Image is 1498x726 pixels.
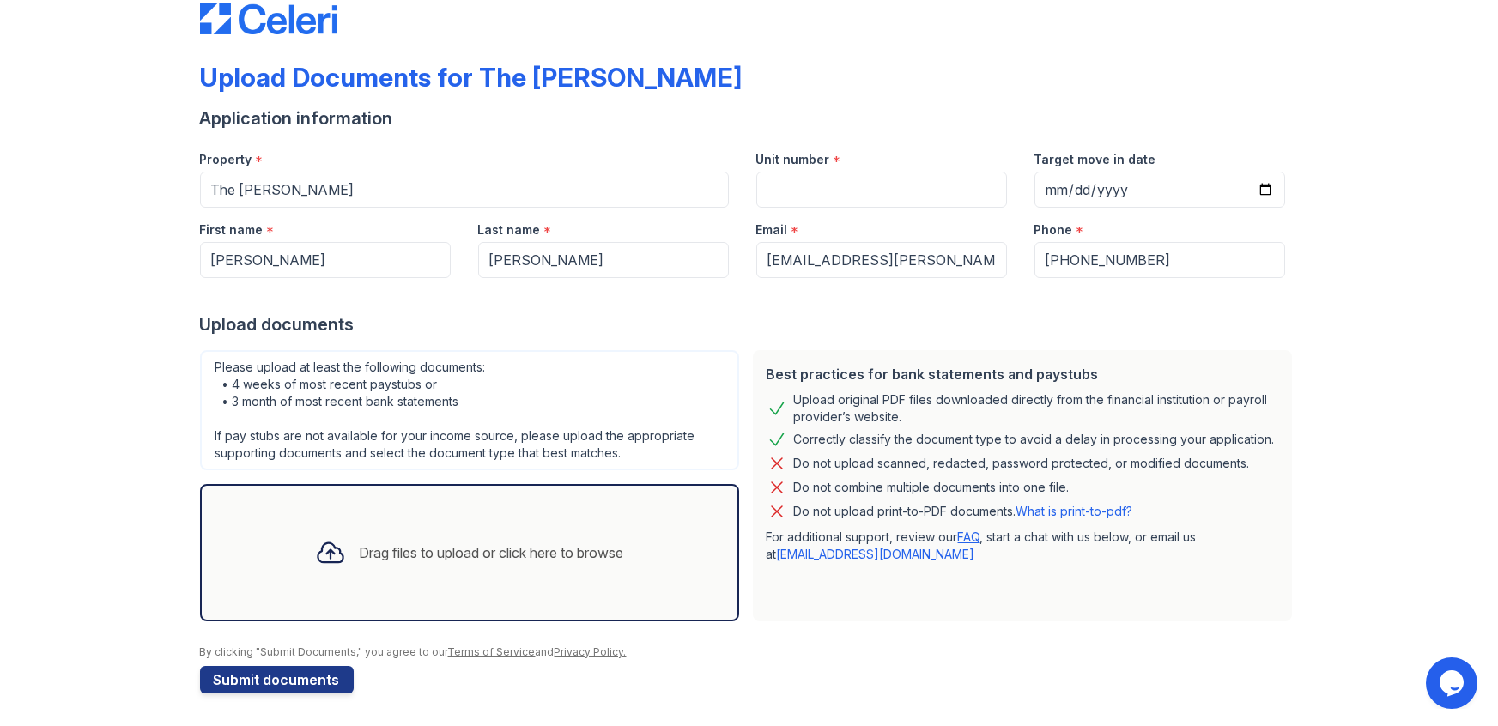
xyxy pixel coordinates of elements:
[448,645,536,658] a: Terms of Service
[555,645,627,658] a: Privacy Policy.
[756,151,830,168] label: Unit number
[1016,504,1133,518] a: What is print-to-pdf?
[200,106,1299,130] div: Application information
[1034,221,1073,239] label: Phone
[777,547,975,561] a: [EMAIL_ADDRESS][DOMAIN_NAME]
[756,221,788,239] label: Email
[1426,657,1481,709] iframe: chat widget
[794,453,1250,474] div: Do not upload scanned, redacted, password protected, or modified documents.
[794,503,1133,520] p: Do not upload print-to-PDF documents.
[1034,151,1156,168] label: Target move in date
[200,221,264,239] label: First name
[794,391,1278,426] div: Upload original PDF files downloaded directly from the financial institution or payroll provider’...
[200,666,354,693] button: Submit documents
[767,364,1278,384] div: Best practices for bank statements and paystubs
[794,429,1275,450] div: Correctly classify the document type to avoid a delay in processing your application.
[200,151,252,168] label: Property
[767,529,1278,563] p: For additional support, review our , start a chat with us below, or email us at
[200,312,1299,336] div: Upload documents
[360,542,624,563] div: Drag files to upload or click here to browse
[200,645,1299,659] div: By clicking "Submit Documents," you agree to our and
[200,62,743,93] div: Upload Documents for The [PERSON_NAME]
[200,3,337,34] img: CE_Logo_Blue-a8612792a0a2168367f1c8372b55b34899dd931a85d93a1a3d3e32e68fde9ad4.png
[794,477,1070,498] div: Do not combine multiple documents into one file.
[958,529,980,544] a: FAQ
[478,221,541,239] label: Last name
[200,350,739,470] div: Please upload at least the following documents: • 4 weeks of most recent paystubs or • 3 month of...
